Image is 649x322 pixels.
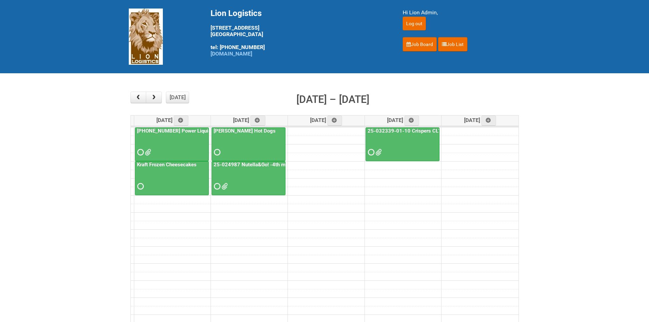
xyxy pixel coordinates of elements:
a: 25-024987 Nutella&Go! -4th mailing day [212,162,309,168]
a: Lion Logistics [129,33,163,40]
h2: [DATE] – [DATE] [296,92,369,107]
span: [DATE] [233,117,265,123]
a: Job Board [403,37,437,51]
span: Requested [137,184,142,189]
span: Lion Logistics [211,9,262,18]
a: Job List [438,37,467,51]
button: [DATE] [166,92,189,103]
a: Add an event [250,116,265,126]
a: [PERSON_NAME] Hot Dogs [212,127,285,162]
a: 25-032339-01-10 Crispers CLT + Online CPT [366,127,439,162]
span: 25-024987-01-05 Nutella and Go - MDN Leftover (REVISE).xlsx 25-024987-01-05 Nutella and Go - 4th ... [221,184,226,189]
a: [DOMAIN_NAME] [211,50,252,57]
span: [DATE] [464,117,496,123]
a: Add an event [174,116,189,126]
a: 25-032339-01-10 Crispers CLT + Online CPT [366,128,474,134]
a: [PHONE_NUMBER] Power Liquid Toilet Bowl Cleaner - Mailing 1 [136,128,283,134]
a: Add an event [404,116,419,126]
a: Add an event [327,116,342,126]
a: Add an event [481,116,496,126]
div: Hi Lion Admin, [403,9,521,17]
span: [DATE] [156,117,189,123]
a: [PERSON_NAME] Hot Dogs [212,128,277,134]
a: [PHONE_NUMBER] Power Liquid Toilet Bowl Cleaner - Mailing 1 [135,127,209,162]
span: 25-032339-01-10 Crispers LION FORMS MDN 2.xlsx GROUP 0003 (2).jpg GROUP 0003.jpg 25-032339-01-10 ... [375,150,380,155]
div: [STREET_ADDRESS] [GEOGRAPHIC_DATA] tel: [PHONE_NUMBER] [211,9,386,57]
span: [DATE] [387,117,419,123]
a: Kraft Frozen Cheesecakes [136,162,198,168]
span: Requested [137,150,142,155]
img: Lion Logistics [129,9,163,65]
a: Kraft Frozen Cheesecakes [135,161,209,195]
span: Requested [214,184,219,189]
a: 25-024987 Nutella&Go! -4th mailing day [212,161,285,195]
input: Log out [403,17,426,30]
span: Requested [214,150,219,155]
span: [DATE] [310,117,342,123]
span: Requested [368,150,373,155]
span: GROUP 1002 (2).jpg GROUP 1002 (3).jpg MOR 24-096164-01-08.xlsm Labels 24-096164-01-08 Toilet Bowl... [145,150,150,155]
